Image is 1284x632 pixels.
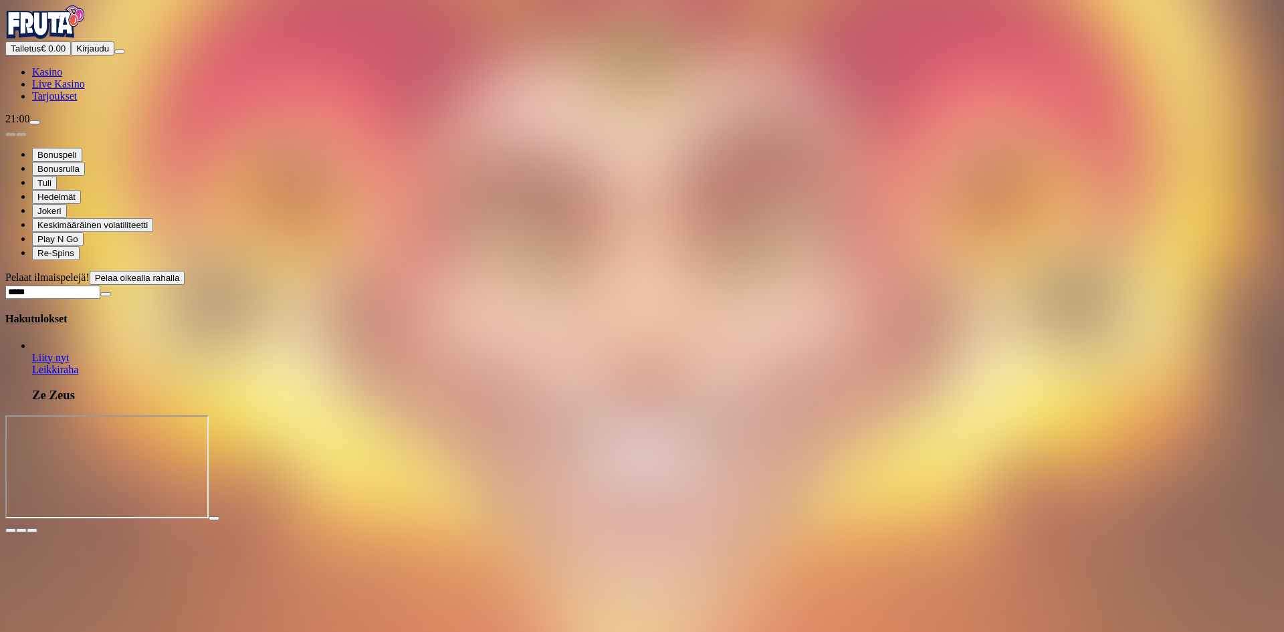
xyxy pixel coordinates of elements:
[32,190,81,204] button: Hedelmät
[32,218,153,232] button: Keskimääräinen volatiliteetti
[95,273,180,283] span: Pelaa oikealla rahalla
[37,150,77,160] span: Bonuspeli
[5,132,16,136] button: prev slide
[5,5,1279,102] nav: Primary
[16,132,27,136] button: next slide
[5,113,29,124] span: 21:00
[29,120,40,124] button: live-chat
[76,43,109,54] span: Kirjaudu
[114,49,125,54] button: menu
[71,41,114,56] button: Kirjaudu
[32,162,85,176] button: Bonusrulla
[32,352,70,363] a: Ze Zeus
[37,234,78,244] span: Play N Go
[32,90,77,102] a: Tarjoukset
[32,78,85,90] a: Live Kasino
[209,516,219,520] button: play icon
[32,232,84,246] button: Play N Go
[37,178,51,188] span: Tuli
[5,286,100,299] input: Search
[5,415,209,518] iframe: Fire Joker
[32,388,1279,403] h3: Ze Zeus
[37,248,74,258] span: Re-Spins
[32,176,57,190] button: Tuli
[37,220,148,230] span: Keskimääräinen volatiliteetti
[90,271,185,285] button: Pelaa oikealla rahalla
[16,528,27,532] button: chevron-down icon
[5,340,1279,403] ul: Games
[5,29,86,41] a: Fruta
[5,41,71,56] button: Talletusplus icon€ 0.00
[32,246,80,260] button: Re-Spins
[37,206,62,216] span: Jokeri
[5,528,16,532] button: close icon
[32,364,78,375] a: Ze Zeus
[41,43,66,54] span: € 0.00
[100,292,111,296] button: clear entry
[32,148,82,162] button: Bonuspeli
[5,66,1279,102] nav: Main menu
[5,5,86,39] img: Fruta
[5,271,1279,285] div: Pelaat ilmaispelejä!
[27,528,37,532] button: fullscreen icon
[37,192,76,202] span: Hedelmät
[5,313,1279,325] h4: Hakutulokset
[32,66,62,78] a: Kasino
[32,204,67,218] button: Jokeri
[32,340,1279,403] article: Ze Zeus
[11,43,41,54] span: Talletus
[32,352,70,363] span: Liity nyt
[37,164,80,174] span: Bonusrulla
